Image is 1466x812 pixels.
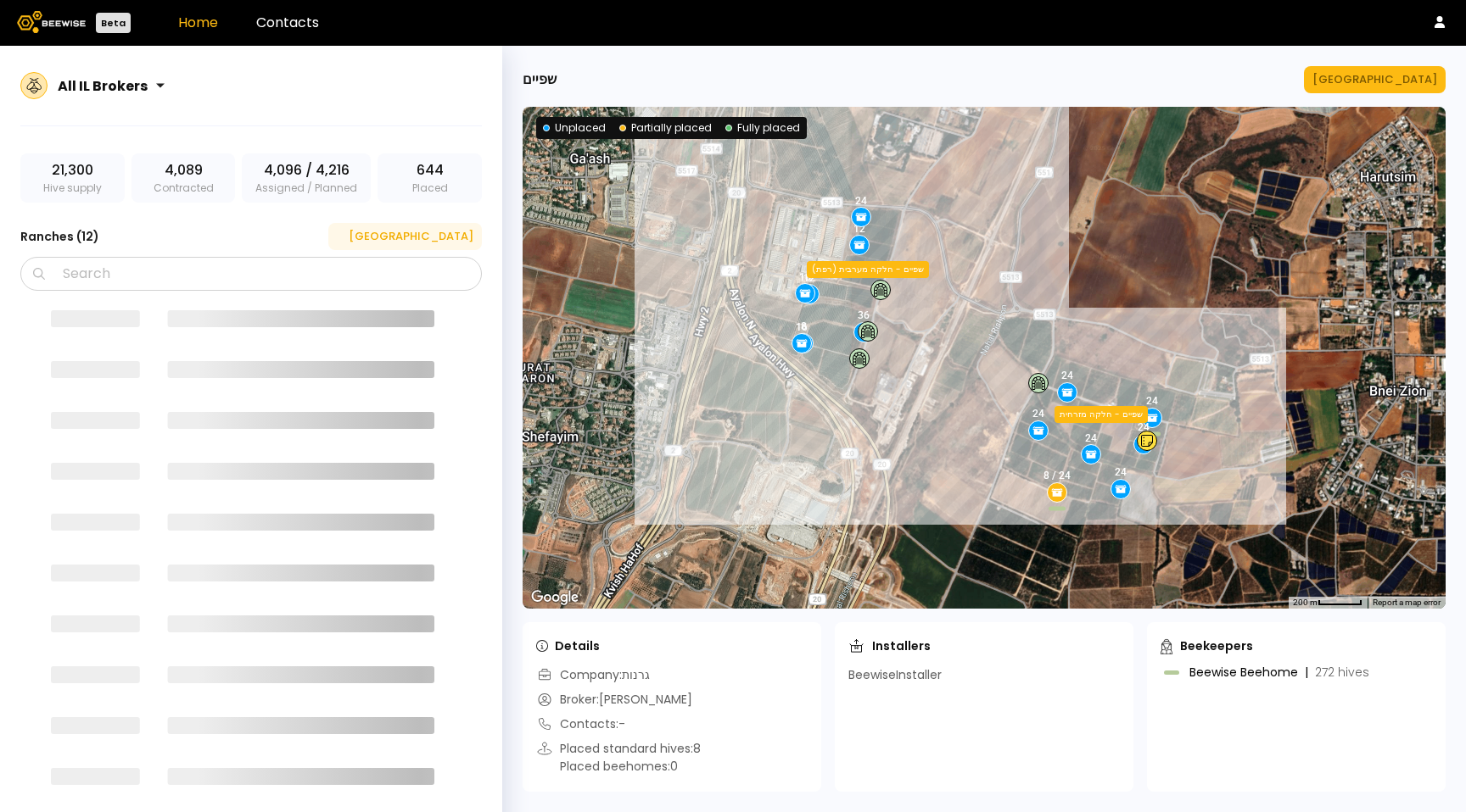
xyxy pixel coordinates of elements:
div: 16 [796,321,808,333]
div: Placed standard hives: 8 Placed beehomes: 0 [536,740,701,776]
div: Beewise Beehome [1189,666,1369,678]
button: [GEOGRAPHIC_DATA] [328,223,482,250]
a: Report a map error [1373,598,1441,607]
div: 24 [1085,432,1097,444]
div: שפיים - חלקה מזרחית [1055,406,1148,423]
div: Assigned / Planned [242,153,371,203]
div: 24 [1032,408,1044,420]
span: 4,096 / 4,216 [264,160,350,181]
div: Partially placed [619,120,712,136]
button: [GEOGRAPHIC_DATA] [1304,66,1446,93]
img: Beewise logo [17,11,86,33]
span: 4,089 [165,160,203,181]
div: Contacts: - [536,715,625,733]
button: Map Scale: 200 m per 49 pixels [1288,597,1368,609]
div: Hive supply [20,153,125,203]
div: 24 [1146,395,1158,407]
div: Company: גרנות [536,666,650,684]
div: Unplaced [543,120,606,136]
span: 200 m [1293,598,1318,607]
span: 272 hives [1315,664,1369,681]
div: [GEOGRAPHIC_DATA] [1312,71,1437,88]
div: All IL Brokers [58,75,151,97]
div: Installers [848,637,931,654]
div: Contracted [131,153,236,203]
div: | [1305,664,1308,681]
div: Beekeepers [1161,637,1253,654]
div: [GEOGRAPHIC_DATA] [337,228,473,245]
div: 12 [853,223,865,235]
div: 24 [1061,370,1073,381]
div: 16 [799,271,811,283]
a: Contacts [256,13,319,32]
div: 8 / 24 [1044,470,1071,481]
h3: Ranches ( 12 ) [20,225,99,248]
a: Home [178,13,218,32]
div: Beta [96,13,131,33]
div: שפיים [523,70,557,90]
div: Details [536,637,600,654]
div: Placed [378,153,482,203]
div: Fully placed [725,120,800,136]
div: 36 [858,309,870,321]
div: BeewiseInstaller [848,666,942,684]
span: 644 [417,160,444,181]
span: 21,300 [52,160,93,181]
div: 24 [1138,421,1150,433]
a: Open this area in Google Maps (opens a new window) [527,587,583,609]
div: Broker: [PERSON_NAME] [536,691,692,709]
div: 24 [1115,466,1127,478]
div: 24 [855,195,867,207]
div: שפיים - חלקה מערבית (רפת) [807,261,929,278]
img: Google [527,587,583,609]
